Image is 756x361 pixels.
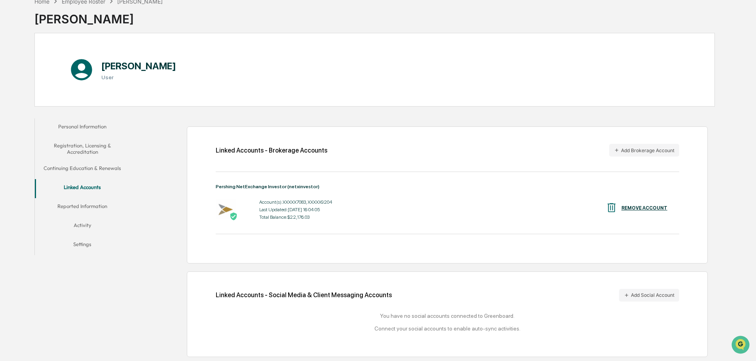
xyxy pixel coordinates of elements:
[35,236,130,255] button: Settings
[5,112,53,126] a: 🔎Data Lookup
[56,134,96,140] a: Powered byPylon
[8,61,22,75] img: 1746055101610-c473b297-6a78-478c-a979-82029cc54cd1
[619,289,679,302] button: Add Social Account
[216,199,236,219] img: Pershing NetExchange Investor (netxinvestor) - Active
[5,97,54,111] a: 🖐️Preclearance
[35,179,130,198] button: Linked Accounts
[216,147,327,154] div: Linked Accounts - Brokerage Accounts
[54,97,101,111] a: 🗄️Attestations
[35,118,130,255] div: secondary tabs example
[101,60,176,72] h1: [PERSON_NAME]
[57,101,64,107] div: 🗄️
[101,74,176,80] h3: User
[16,100,51,108] span: Preclearance
[35,198,130,217] button: Reported Information
[731,335,752,356] iframe: Open customer support
[16,115,50,123] span: Data Lookup
[35,217,130,236] button: Activity
[8,17,144,29] p: How can we help?
[8,101,14,107] div: 🖐️
[35,118,130,138] button: Personal Information
[606,202,617,214] img: REMOVE ACCOUNT
[259,199,332,205] div: Account(s): XXXXX7083, XXXXX9204
[79,134,96,140] span: Pylon
[65,100,98,108] span: Attestations
[27,61,130,69] div: Start new chat
[216,313,679,332] div: You have no social accounts connected to Greenboard. Connect your social accounts to enable auto-...
[259,207,332,212] div: Last Updated: [DATE] 16:04:05
[259,214,332,220] div: Total Balance: $22,176.03
[27,69,100,75] div: We're available if you need us!
[216,184,679,189] div: Pershing NetExchange Investor (netxinvestor)
[35,138,130,160] button: Registration, Licensing & Accreditation
[135,63,144,73] button: Start new chat
[621,205,667,211] div: REMOVE ACCOUNT
[216,289,679,302] div: Linked Accounts - Social Media & Client Messaging Accounts
[609,144,679,157] button: Add Brokerage Account
[35,160,130,179] button: Continuing Education & Renewals
[230,212,237,220] img: Active
[34,6,163,26] div: [PERSON_NAME]
[8,116,14,122] div: 🔎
